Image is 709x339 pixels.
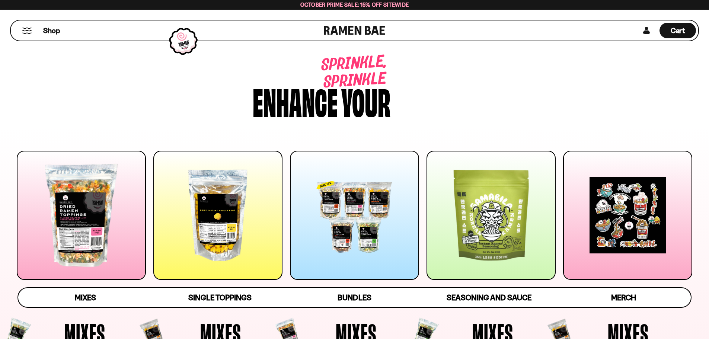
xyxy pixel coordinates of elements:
[422,288,556,307] a: Seasoning and Sauce
[18,288,153,307] a: Mixes
[300,1,409,8] span: October Prime Sale: 15% off Sitewide
[447,293,531,302] span: Seasoning and Sauce
[660,20,696,41] div: Cart
[43,26,60,36] span: Shop
[253,83,338,118] div: Enhance
[611,293,636,302] span: Merch
[556,288,691,307] a: Merch
[75,293,96,302] span: Mixes
[671,26,685,35] span: Cart
[153,288,287,307] a: Single Toppings
[287,288,422,307] a: Bundles
[341,83,390,118] div: your
[188,293,251,302] span: Single Toppings
[338,293,371,302] span: Bundles
[43,23,60,38] a: Shop
[22,28,32,34] button: Mobile Menu Trigger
